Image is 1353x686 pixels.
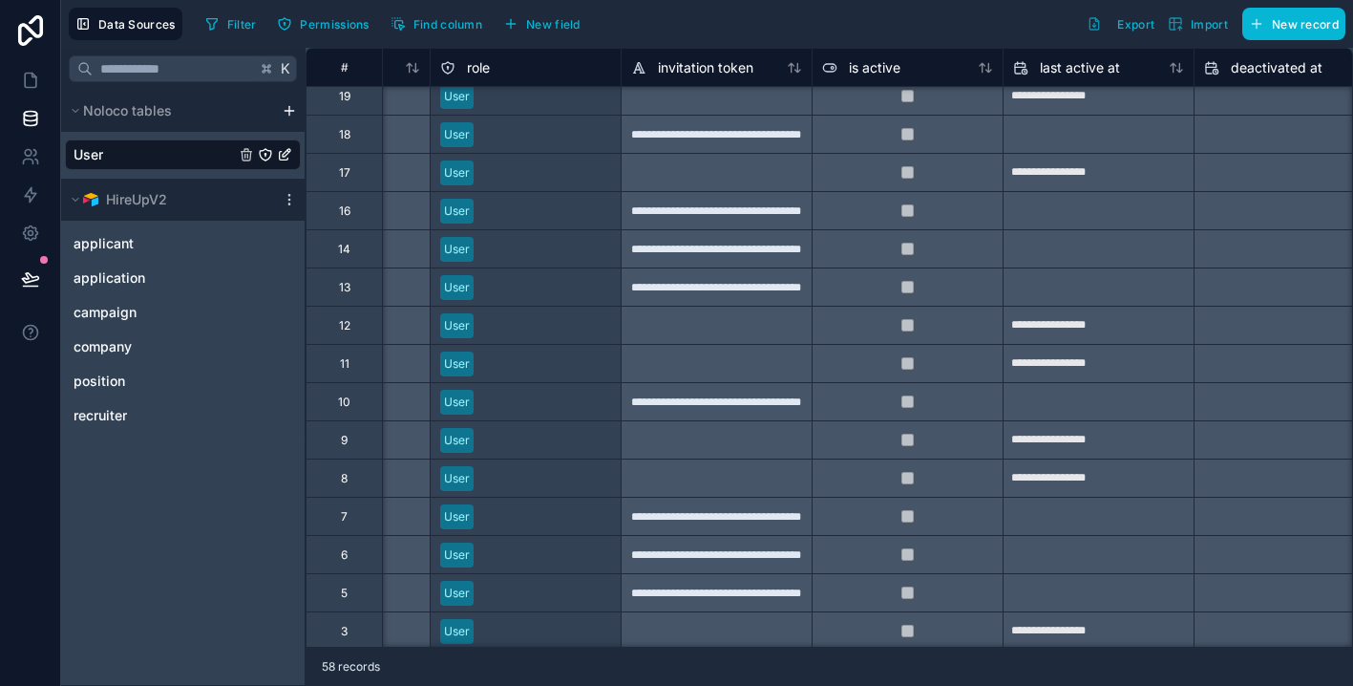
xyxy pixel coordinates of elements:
span: New field [526,17,581,32]
button: New record [1242,8,1345,40]
span: Find column [413,17,482,32]
div: 12 [339,318,350,333]
span: Permissions [300,17,369,32]
div: 3 [341,624,348,639]
button: Find column [384,10,489,38]
span: role [467,58,490,77]
div: 17 [339,165,350,181]
div: 10 [338,395,350,410]
div: 5 [341,586,348,601]
span: Export [1117,17,1154,32]
div: User [444,585,470,602]
span: last active at [1040,58,1120,77]
span: New record [1272,17,1339,32]
button: Import [1161,8,1235,40]
div: 14 [338,242,350,257]
div: 7 [341,509,348,525]
span: K [279,62,292,75]
div: 16 [339,204,350,219]
span: 58 records [322,659,380,675]
div: User [444,355,470,373]
a: Permissions [270,10,383,38]
div: 8 [341,471,348,486]
a: New record [1235,8,1345,40]
div: User [444,547,470,564]
div: User [444,432,470,449]
button: Filter [198,10,264,38]
div: User [444,394,470,411]
button: Permissions [270,10,375,38]
span: deactivated at [1231,58,1322,77]
button: Data Sources [69,8,182,40]
div: User [444,203,470,220]
div: 6 [341,547,348,563]
div: User [444,317,470,334]
span: is active [849,58,900,77]
div: User [444,279,470,296]
div: User [444,241,470,258]
div: 13 [339,280,350,295]
div: # [321,60,368,75]
div: User [444,126,470,143]
div: User [444,508,470,525]
span: invitation token [658,58,753,77]
div: 19 [339,89,350,104]
div: User [444,88,470,105]
span: Filter [227,17,257,32]
div: 9 [341,433,348,448]
span: Data Sources [98,17,176,32]
div: 11 [340,356,349,372]
button: New field [497,10,587,38]
div: User [444,164,470,182]
button: Export [1080,8,1161,40]
span: Import [1191,17,1228,32]
div: 18 [339,127,350,142]
div: User [444,623,470,640]
div: User [444,470,470,487]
